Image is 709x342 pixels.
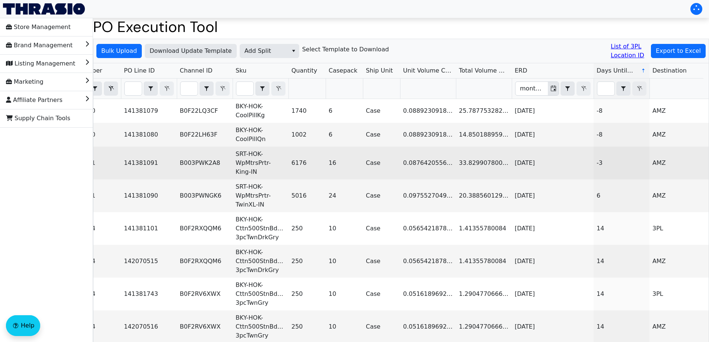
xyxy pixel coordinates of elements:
span: Choose Operator [616,81,630,96]
td: Case [363,245,400,278]
th: Filter [594,79,649,99]
button: select [256,82,269,95]
span: Unit Volume CBM [403,66,453,75]
td: 6176 [288,147,326,179]
span: Choose Operator [255,81,269,96]
span: Channel ID [180,66,213,75]
td: BKY-HOK-Cttn500StnBdSht-3pcTwnDrkGry [233,245,288,278]
span: ERD [515,66,527,75]
td: [DATE] [512,245,594,278]
td: B0F22LQ3CF [177,99,233,123]
td: -8 [594,99,649,123]
td: 6 [326,99,363,123]
button: Bulk Upload [96,44,142,58]
input: Filter [125,82,142,95]
td: Case [363,212,400,245]
td: 14 [594,245,649,278]
td: 14 [594,278,649,310]
td: 142070515 [121,245,177,278]
td: BKY-HOK-Cttn500StnBdSht-3pcTwnGry [233,278,288,310]
td: [DATE] [512,99,594,123]
a: Thrasio Logo [3,3,85,15]
td: 1.41355780084 [456,212,512,245]
td: 0.08892309183088 [400,123,456,147]
span: Quantity [291,66,317,75]
a: List of 3PL Location ID [611,42,648,60]
span: Download Update Template [150,47,232,55]
td: 1.2904770666663525 [456,278,512,310]
span: Sku [236,66,246,75]
td: 33.82990780062575 [456,147,512,179]
td: 25.78775328278 [456,99,512,123]
td: BKY-HOK-CoolPillQn [233,123,288,147]
td: Case [363,99,400,123]
td: 250 [288,212,326,245]
button: Help floatingactionbutton [6,315,40,336]
th: Filter [233,79,288,99]
td: 6 [326,123,363,147]
td: 10 [326,212,363,245]
td: 0.056542187818624 [400,212,456,245]
button: select [200,82,213,95]
td: 0.08892309183088 [400,99,456,123]
td: SRT-HOK-WpMtrsPrtr-King-IN [233,147,288,179]
button: select [88,82,102,95]
td: Case [363,278,400,310]
td: 141381743 [121,278,177,310]
span: Choose Operator [561,81,575,96]
button: Clear [104,81,118,96]
td: B0F2RV6XWX [177,278,233,310]
input: Filter [236,82,253,95]
td: 141381079 [121,99,177,123]
th: Filter [512,79,594,99]
td: Case [363,179,400,212]
td: AMZ [649,245,705,278]
td: B003PWK2A8 [177,147,233,179]
td: 141381090 [121,179,177,212]
td: 0.05161896926727434 [400,278,456,310]
span: Ship Unit [366,66,393,75]
td: Case [363,123,400,147]
button: Toggle calendar [548,82,559,95]
td: 141381080 [121,123,177,147]
td: -8 [594,123,649,147]
td: 141381101 [121,212,177,245]
td: B0F22LH63F [177,123,233,147]
td: 14.850188959394 [456,123,512,147]
span: Brand Management [6,39,73,51]
td: 0.056542187818624 [400,245,456,278]
input: Filter [515,82,548,95]
td: 3PL [649,212,705,245]
td: B0F2RXQQM6 [177,212,233,245]
span: Add Split [245,47,284,55]
button: select [617,82,630,95]
td: BKY-HOK-CoolPillKg [233,99,288,123]
td: [DATE] [512,212,594,245]
span: Listing Management [6,58,75,70]
td: AMZ [649,123,705,147]
td: 141381091 [121,147,177,179]
span: Store Management [6,21,71,33]
td: 5016 [288,179,326,212]
td: [DATE] [512,147,594,179]
h6: Select Template to Download [302,46,389,53]
span: Casepack [329,66,357,75]
span: Total Volume CBM [459,66,509,75]
td: 6 [594,179,649,212]
td: BKY-HOK-Cttn500StnBdSht-3pcTwnDrkGry [233,212,288,245]
td: AMZ [649,179,705,212]
td: B0F2RXQQM6 [177,245,233,278]
span: PO Line ID [124,66,155,75]
td: [DATE] [512,179,594,212]
th: Filter [177,79,233,99]
td: 24 [326,179,363,212]
span: Choose Operator [88,81,102,96]
td: 0.08764205565128005 [400,147,456,179]
span: Days Until ERD [597,66,635,75]
td: Case [363,147,400,179]
td: 1740 [288,99,326,123]
td: SRT-HOK-WpMtrsPrtr-TwinXL-IN [233,179,288,212]
span: Supply Chain Tools [6,112,70,124]
span: Choose Operator [199,81,214,96]
td: 10 [326,278,363,310]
